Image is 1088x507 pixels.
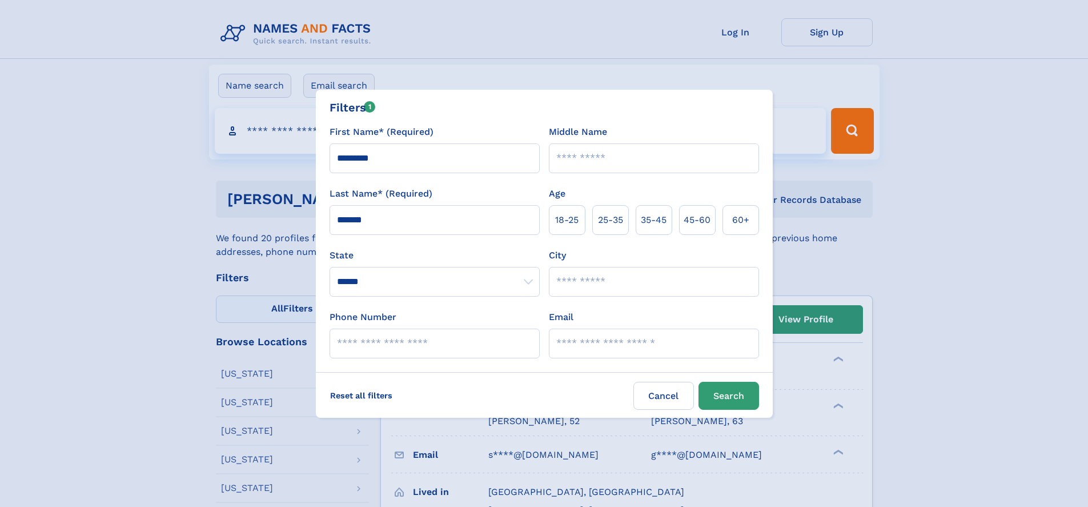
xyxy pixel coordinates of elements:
div: Filters [330,99,376,116]
span: 45‑60 [684,213,710,227]
label: City [549,249,566,262]
label: Age [549,187,565,201]
span: 25‑35 [598,213,623,227]
label: Middle Name [549,125,607,139]
label: Email [549,310,573,324]
label: State [330,249,540,262]
span: 35‑45 [641,213,667,227]
label: Phone Number [330,310,396,324]
label: First Name* (Required) [330,125,433,139]
label: Cancel [633,382,694,410]
label: Reset all filters [323,382,400,409]
label: Last Name* (Required) [330,187,432,201]
span: 60+ [732,213,749,227]
button: Search [698,382,759,410]
span: 18‑25 [555,213,579,227]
